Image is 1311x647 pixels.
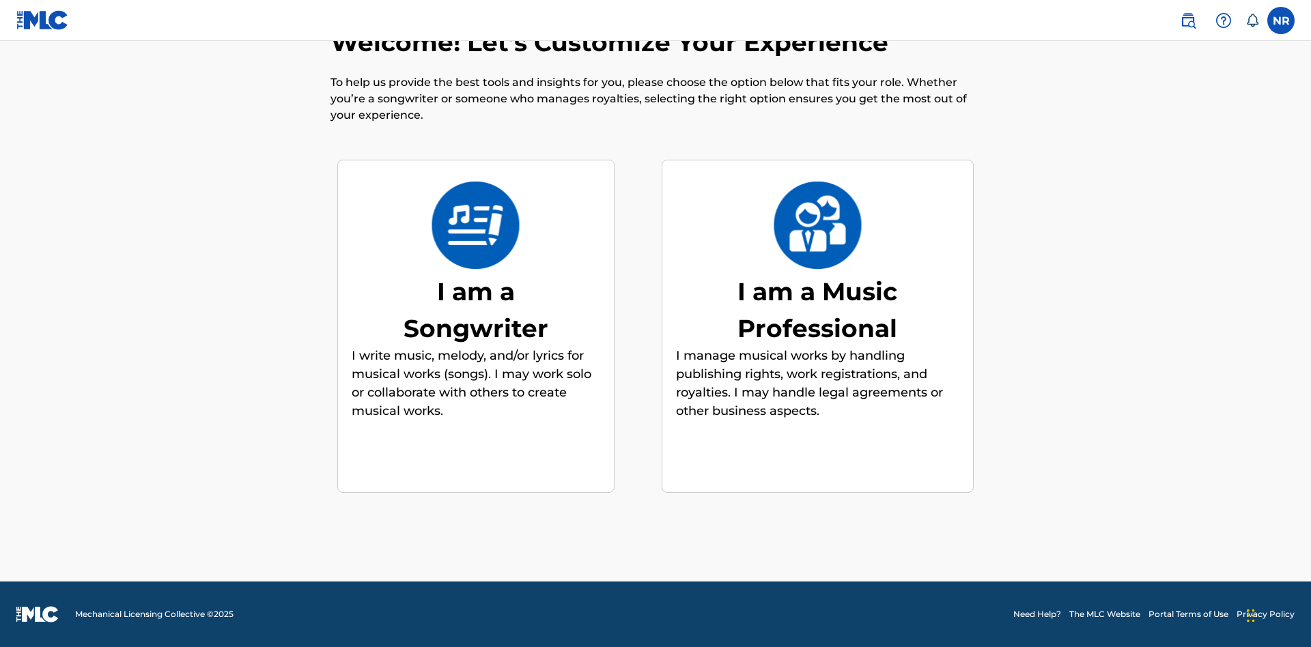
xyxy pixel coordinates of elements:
[676,347,959,420] p: I manage musical works by handling publishing rights, work registrations, and royalties. I may ha...
[715,273,920,347] div: I am a Music Professional
[773,182,862,269] img: I am a Music Professional
[75,608,234,620] span: Mechanical Licensing Collective © 2025
[373,273,578,347] div: I am a Songwriter
[330,74,981,124] p: To help us provide the best tools and insights for you, please choose the option below that fits ...
[1243,581,1311,647] iframe: Chat Widget
[431,182,520,269] img: I am a Songwriter
[1210,7,1237,34] div: Help
[1267,7,1295,34] div: User Menu
[16,10,69,30] img: MLC Logo
[1180,12,1196,29] img: search
[337,160,615,493] div: I am a SongwriterI am a SongwriterI write music, melody, and/or lyrics for musical works (songs)....
[16,606,59,622] img: logo
[352,347,600,420] p: I write music, melody, and/or lyrics for musical works (songs). I may work solo or collaborate wi...
[1237,608,1295,620] a: Privacy Policy
[1245,14,1259,27] div: Notifications
[1013,608,1061,620] a: Need Help?
[662,160,974,493] div: I am a Music ProfessionalI am a Music ProfessionalI manage musical works by handling publishing r...
[1069,608,1140,620] a: The MLC Website
[1174,7,1202,34] a: Public Search
[1215,12,1232,29] img: help
[330,27,895,58] h2: Welcome! Let’s Customize Your Experience
[1247,595,1255,636] div: Drag
[1148,608,1228,620] a: Portal Terms of Use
